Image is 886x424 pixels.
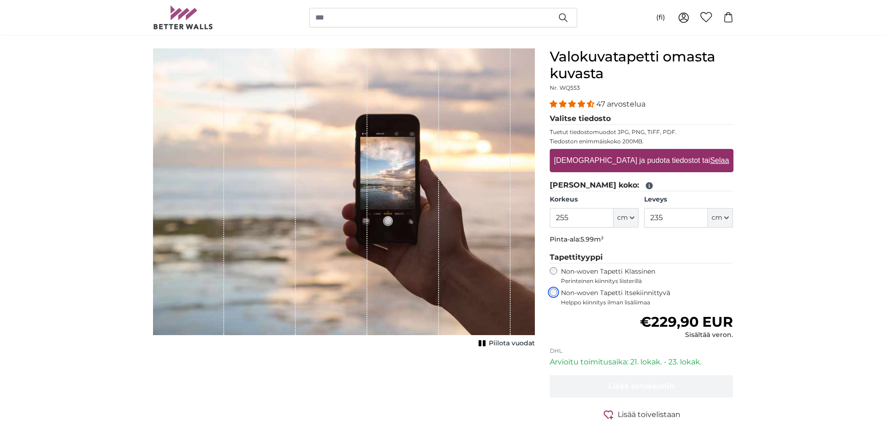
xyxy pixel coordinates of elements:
button: Piilota vuodat [476,337,535,350]
span: Nr. WQ553 [550,84,580,91]
button: (fi) [649,9,673,26]
p: Tiedoston enimmäiskoko 200MB. [550,138,733,145]
label: Non-woven Tapetti Itsekiinnittyvä [561,289,733,306]
span: cm [712,213,722,222]
span: €229,90 EUR [640,313,733,330]
u: Selaa [710,156,729,164]
span: 4.38 stars [550,100,596,108]
legend: Tapettityyppi [550,252,733,263]
p: Tuetut tiedostomuodot JPG, PNG, TIFF, PDF. [550,128,733,136]
p: DHL [550,347,733,355]
span: Perinteinen kiinnitys liisterillä [561,277,733,285]
span: 47 arvostelua [596,100,646,108]
legend: Valitse tiedosto [550,113,733,125]
button: Lisää toivelistaan [550,409,733,420]
span: Lisää ostoskoriin [608,382,674,390]
button: cm [613,208,639,228]
span: Piilota vuodat [489,339,535,348]
div: Sisältää veron. [640,330,733,340]
label: [DEMOGRAPHIC_DATA] ja pudota tiedostot tai [550,151,733,170]
legend: [PERSON_NAME] koko: [550,180,733,191]
span: 5.99m² [580,235,604,243]
img: Betterwalls [153,6,213,29]
label: Leveys [644,195,733,204]
label: Non-woven Tapetti Klassinen [561,267,733,285]
button: cm [708,208,733,228]
label: Korkeus [550,195,639,204]
p: Arvioitu toimitusaika: 21. lokak. - 23. lokak. [550,357,733,368]
span: cm [617,213,628,222]
button: Lisää ostoskoriin [550,375,733,397]
div: 1 of 1 [153,48,535,350]
h1: Valokuvatapetti omasta kuvasta [550,48,733,82]
span: Helppo kiinnitys ilman lisäliimaa [561,299,733,306]
span: Lisää toivelistaan [618,409,680,420]
p: Pinta-ala: [550,235,733,244]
